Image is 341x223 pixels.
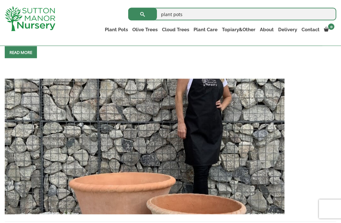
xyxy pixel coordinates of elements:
[103,25,130,34] a: Plant Pots
[5,6,55,31] img: logo
[5,46,37,58] a: Read more
[276,25,299,34] a: Delivery
[191,25,220,34] a: Plant Care
[5,79,284,214] img: The Thai Binh Vietnamese Terracotta Plant Pots (Shallow) - BA933556 B3C7 4786 9FF8 A7FED89FCBF4 1...
[220,25,258,34] a: Topiary&Other
[128,8,336,21] input: Search...
[299,25,322,34] a: Contact
[258,25,276,34] a: About
[322,25,336,34] a: 0
[160,25,191,34] a: Cloud Trees
[328,24,334,30] span: 0
[130,25,160,34] a: Olive Trees
[5,143,284,149] a: The Thai Binh Vietnamese Terracotta Plant Pots (Shallow)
